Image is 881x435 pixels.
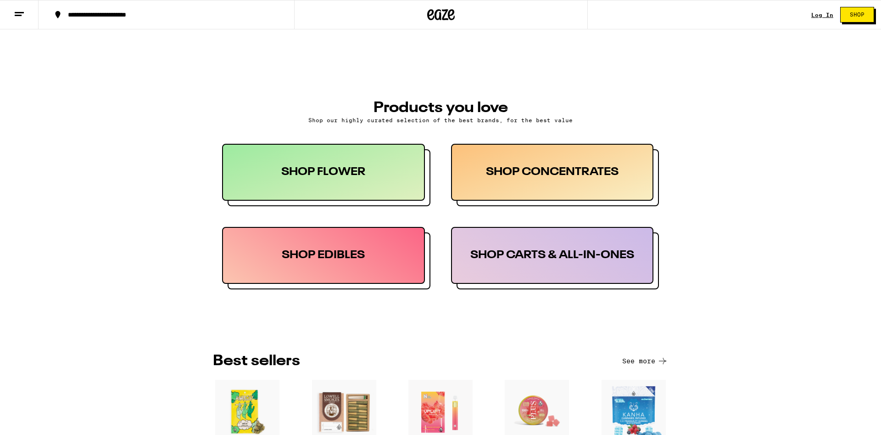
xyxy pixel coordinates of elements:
div: SHOP FLOWER [222,144,425,201]
h3: PRODUCTS YOU LOVE [222,101,659,115]
span: Hi. Need any help? [6,6,66,14]
span: Shop [850,12,864,17]
button: SHOP FLOWER [222,144,430,206]
button: See more [622,356,668,367]
button: Shop [840,7,874,23]
div: SHOP CARTS & ALL-IN-ONES [451,227,654,284]
div: SHOP CONCENTRATES [451,144,654,201]
h3: BEST SELLERS [213,354,300,368]
button: SHOP CONCENTRATES [451,144,659,206]
div: SHOP EDIBLES [222,227,425,284]
p: Shop our highly curated selection of the best brands, for the best value [222,117,659,123]
a: Log In [811,12,833,18]
button: SHOP CARTS & ALL-IN-ONES [451,227,659,289]
a: Shop [833,7,881,23]
button: SHOP EDIBLES [222,227,430,289]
